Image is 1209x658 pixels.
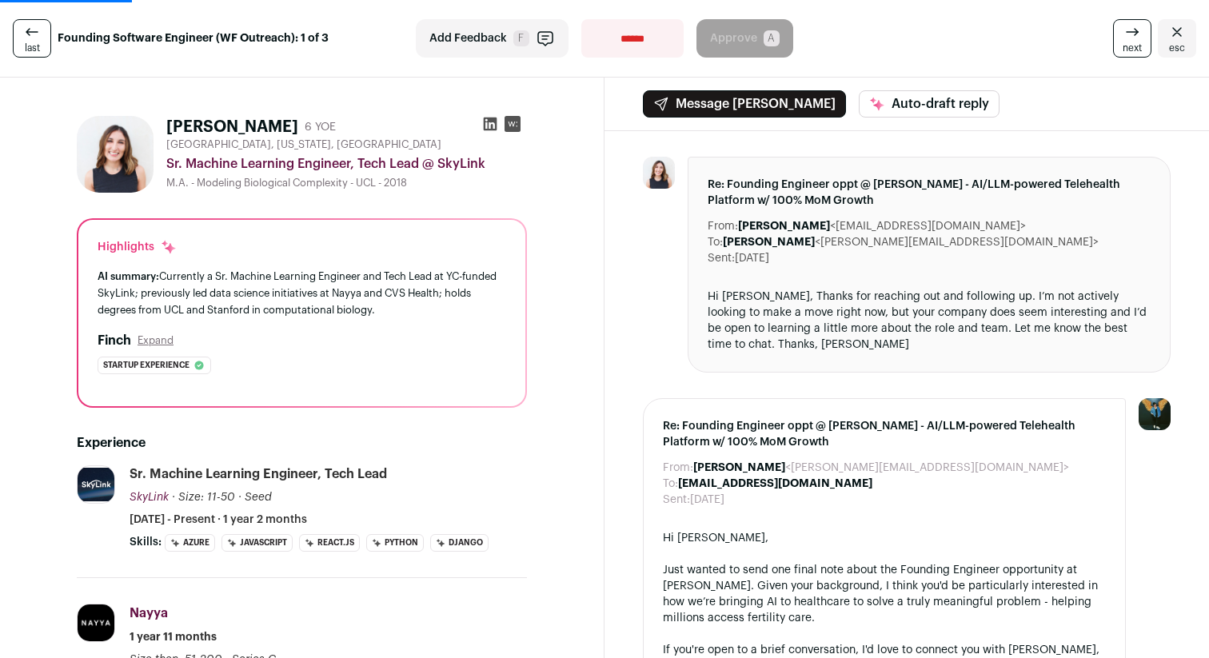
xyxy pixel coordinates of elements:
img: 903a7a5c7dfdc005dd4aee4fc0a0d51fbbf541c31b411a4d6167fc5b31c53ddf.jpg [77,116,154,193]
dd: <[PERSON_NAME][EMAIL_ADDRESS][DOMAIN_NAME]> [693,460,1069,476]
span: AI summary: [98,271,159,281]
span: 1 year 11 months [130,629,217,645]
span: Seed [245,492,272,503]
button: Message [PERSON_NAME] [643,90,846,118]
dt: To: [708,234,723,250]
span: Startup experience [103,357,190,373]
span: · Size: 11-50 [172,492,235,503]
div: Highlights [98,239,177,255]
span: Skills: [130,534,162,550]
img: d3b37ca4b36f99d1f97b9fc212aa05f4e38a1773c2e7b416c8c7c6fe9025b105.jpg [78,604,114,641]
strong: Founding Software Engineer (WF Outreach): 1 of 3 [58,30,329,46]
dd: <[EMAIL_ADDRESS][DOMAIN_NAME]> [738,218,1026,234]
img: 12031951-medium_jpg [1139,398,1171,430]
span: Re: Founding Engineer oppt @ [PERSON_NAME] - AI/LLM-powered Telehealth Platform w/ 100% MoM Growth [708,177,1151,209]
span: Nayya [130,607,168,620]
span: last [25,42,40,54]
dd: [DATE] [735,250,769,266]
dt: Sent: [663,492,690,508]
button: Add Feedback F [416,19,569,58]
span: SkyLink [130,492,169,503]
h2: Finch [98,331,131,350]
li: React.js [299,534,360,552]
span: [GEOGRAPHIC_DATA], [US_STATE], [GEOGRAPHIC_DATA] [166,138,441,151]
dt: Sent: [708,250,735,266]
span: esc [1169,42,1185,54]
a: last [13,19,51,58]
div: Sr. Machine Learning Engineer, Tech Lead [130,465,387,483]
a: next [1113,19,1151,58]
div: Sr. Machine Learning Engineer, Tech Lead @ SkyLink [166,154,527,173]
li: Django [430,534,489,552]
span: Just wanted to send one final note about the Founding Engineer opportunity at [PERSON_NAME]. Give... [663,564,1098,624]
img: 9a52fd278240dc63546ad8c47e116b353d5e43028170d90fca6f11625a7279f8.jpg [78,468,114,501]
span: F [513,30,529,46]
div: Hi [PERSON_NAME], Thanks for reaching out and following up. I’m not actively looking to make a mo... [708,289,1151,353]
dd: <[PERSON_NAME][EMAIL_ADDRESS][DOMAIN_NAME]> [723,234,1099,250]
button: Auto-draft reply [859,90,1000,118]
b: [PERSON_NAME] [738,221,830,232]
li: Python [366,534,424,552]
h2: Experience [77,433,527,453]
dd: [DATE] [690,492,724,508]
span: Re: Founding Engineer oppt @ [PERSON_NAME] - AI/LLM-powered Telehealth Platform w/ 100% MoM Growth [663,418,1106,450]
span: next [1123,42,1142,54]
li: JavaScript [221,534,293,552]
img: 903a7a5c7dfdc005dd4aee4fc0a0d51fbbf541c31b411a4d6167fc5b31c53ddf.jpg [643,157,675,189]
span: Hi [PERSON_NAME], [663,532,768,544]
dt: From: [663,460,693,476]
dt: From: [708,218,738,234]
div: M.A. - Modeling Biological Complexity - UCL - 2018 [166,177,527,189]
b: [EMAIL_ADDRESS][DOMAIN_NAME] [678,478,872,489]
div: Currently a Sr. Machine Learning Engineer and Tech Lead at YC-funded SkyLink; previously led data... [98,268,506,318]
b: [PERSON_NAME] [693,462,785,473]
li: Azure [165,534,215,552]
span: · [238,489,241,505]
dt: To: [663,476,678,492]
h1: [PERSON_NAME] [166,116,298,138]
span: [DATE] - Present · 1 year 2 months [130,512,307,528]
span: Add Feedback [429,30,507,46]
button: Expand [138,334,174,347]
a: Close [1158,19,1196,58]
div: 6 YOE [305,119,336,135]
b: [PERSON_NAME] [723,237,815,248]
